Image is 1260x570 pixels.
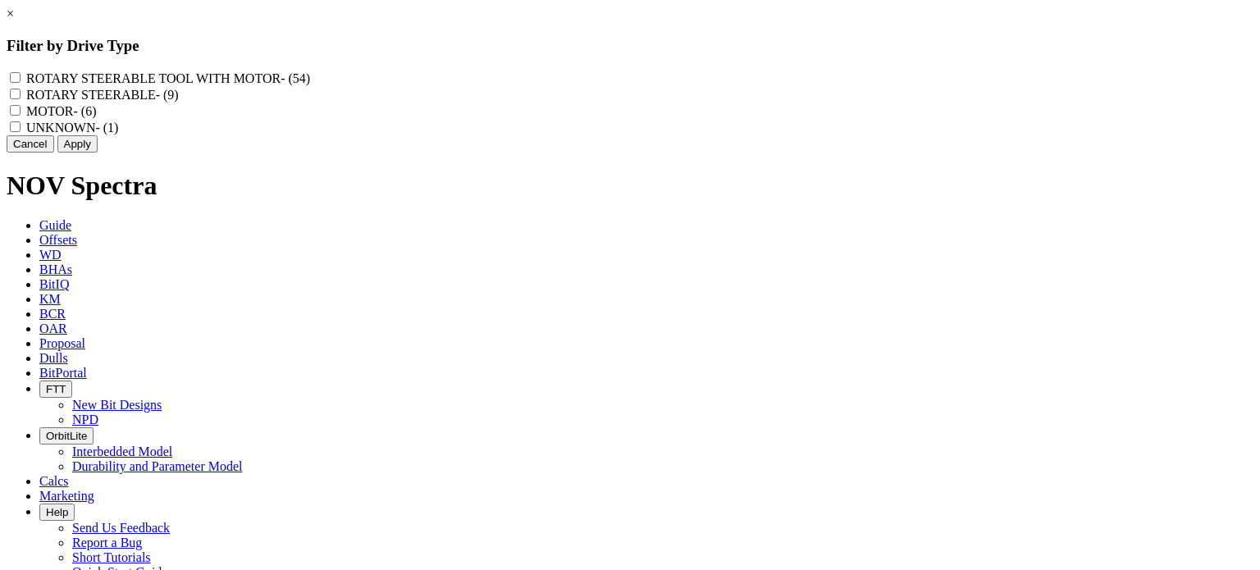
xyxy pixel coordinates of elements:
a: Report a Bug [72,536,142,549]
a: NPD [72,413,98,426]
button: Cancel [7,135,54,153]
span: Marketing [39,489,94,503]
a: New Bit Designs [72,398,162,412]
span: KM [39,292,61,306]
span: Calcs [39,474,69,488]
span: FTT [46,383,66,395]
h1: NOV Spectra [7,171,1253,201]
label: ROTARY STEERABLE TOOL WITH MOTOR [26,71,310,85]
span: BitIQ [39,277,69,291]
h3: Filter by Drive Type [7,37,1253,55]
a: × [7,7,14,21]
label: UNKNOWN [26,121,118,135]
span: WD [39,248,62,262]
button: Apply [57,135,98,153]
span: BitPortal [39,366,87,380]
span: OrbitLite [46,430,87,442]
span: Proposal [39,336,85,350]
a: Short Tutorials [72,550,151,564]
a: Durability and Parameter Model [72,459,243,473]
a: Interbedded Model [72,445,172,458]
span: - (1) [95,121,118,135]
span: BHAs [39,262,72,276]
span: Help [46,506,68,518]
label: MOTOR [26,104,96,118]
span: BCR [39,307,66,321]
span: - (54) [281,71,310,85]
span: - (6) [74,104,97,118]
span: OAR [39,321,67,335]
span: Dulls [39,351,68,365]
span: - (9) [156,88,179,102]
a: Send Us Feedback [72,521,170,535]
span: Offsets [39,233,77,247]
label: ROTARY STEERABLE [26,88,179,102]
span: Guide [39,218,71,232]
